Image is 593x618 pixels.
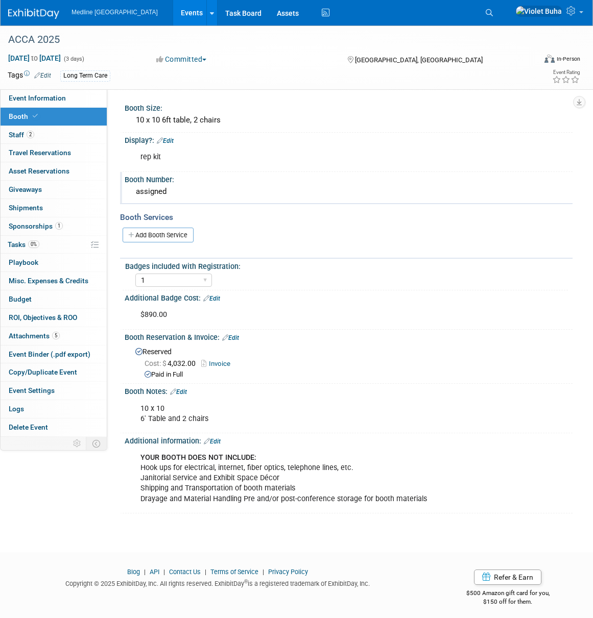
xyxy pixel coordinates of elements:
[63,56,84,62] span: (3 days)
[202,568,209,576] span: |
[9,332,60,340] span: Attachments
[9,112,40,120] span: Booth
[120,212,573,223] div: Booth Services
[1,89,107,107] a: Event Information
[1,382,107,400] a: Event Settings
[204,438,221,445] a: Edit
[491,53,580,68] div: Event Format
[9,185,42,193] span: Giveaways
[132,184,565,200] div: assigned
[222,334,239,341] a: Edit
[34,72,51,79] a: Edit
[9,94,66,102] span: Event Information
[5,31,524,49] div: ACCA 2025
[9,368,77,376] span: Copy/Duplicate Event
[9,277,88,285] span: Misc. Expenses & Credits
[1,236,107,254] a: Tasks0%
[201,360,235,367] a: Invoice
[1,327,107,345] a: Attachments5
[123,228,194,242] a: Add Booth Service
[9,258,38,266] span: Playbook
[55,222,63,230] span: 1
[161,568,168,576] span: |
[9,405,24,413] span: Logs
[141,568,148,576] span: |
[153,54,210,64] button: Committed
[9,222,63,230] span: Sponsorships
[268,568,308,576] a: Privacy Policy
[150,568,159,576] a: API
[9,386,55,394] span: Event Settings
[443,598,573,606] div: $150 off for them.
[68,437,86,450] td: Personalize Event Tab Strip
[260,568,267,576] span: |
[203,295,220,302] a: Edit
[1,345,107,363] a: Event Binder (.pdf export)
[125,330,573,343] div: Booth Reservation & Invoice:
[210,568,258,576] a: Terms of Service
[1,418,107,436] a: Delete Event
[515,6,562,17] img: Violet Buha
[1,272,107,290] a: Misc. Expenses & Credits
[8,54,61,63] span: [DATE] [DATE]
[125,290,573,304] div: Additional Badge Cost:
[169,568,201,576] a: Contact Us
[1,290,107,308] a: Budget
[125,133,573,146] div: Display?:
[145,359,168,367] span: Cost: $
[1,108,107,126] a: Booth
[33,113,38,119] i: Booth reservation complete
[9,149,71,157] span: Travel Reservations
[9,350,90,358] span: Event Binder (.pdf export)
[125,101,573,113] div: Booth Size:
[355,56,483,64] span: [GEOGRAPHIC_DATA], [GEOGRAPHIC_DATA]
[474,570,541,585] a: Refer & Earn
[133,399,482,429] div: 10 x 10 6' Table and 2 chairs
[60,70,110,81] div: Long Term Care
[140,453,256,462] b: YOUR BOOTH DOES NOT INCLUDE:
[8,240,39,249] span: Tasks
[443,582,573,606] div: $500 Amazon gift card for you,
[28,240,39,248] span: 0%
[1,181,107,199] a: Giveaways
[125,172,573,185] div: Booth Number:
[72,9,158,16] span: Medline [GEOGRAPHIC_DATA]
[132,112,565,128] div: 10 x 10 6ft table, 2 chairs
[133,305,482,325] div: $890.00
[27,131,34,138] span: 2
[9,167,69,175] span: Asset Reservations
[145,370,565,380] div: Paid in Full
[244,579,248,584] sup: ®
[157,137,174,144] a: Edit
[1,400,107,418] a: Logs
[556,55,580,63] div: In-Person
[145,359,200,367] span: 4,032.00
[8,577,428,588] div: Copyright © 2025 ExhibitDay, Inc. All rights reserved. ExhibitDay is a registered trademark of Ex...
[9,313,77,322] span: ROI, Objectives & ROO
[170,388,187,395] a: Edit
[1,144,107,162] a: Travel Reservations
[1,363,107,381] a: Copy/Duplicate Event
[9,423,48,431] span: Delete Event
[1,126,107,144] a: Staff2
[125,384,573,397] div: Booth Notes:
[52,332,60,339] span: 5
[1,217,107,235] a: Sponsorships1
[125,259,568,271] div: Badges included with Registration:
[9,295,32,303] span: Budget
[30,54,39,62] span: to
[125,433,573,447] div: Additional information:
[1,162,107,180] a: Asset Reservations
[1,199,107,217] a: Shipments
[1,309,107,327] a: ROI, Objectives & ROO
[132,344,565,380] div: Reserved
[552,70,580,75] div: Event Rating
[9,204,43,212] span: Shipments
[9,131,34,139] span: Staff
[86,437,107,450] td: Toggle Event Tabs
[133,448,482,509] div: Hook ups for electrical, internet, fiber optics, telephone lines, etc. Janitorial Service and Exh...
[133,147,482,167] div: rep kit
[1,254,107,271] a: Playbook
[127,568,140,576] a: Blog
[8,70,51,82] td: Tags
